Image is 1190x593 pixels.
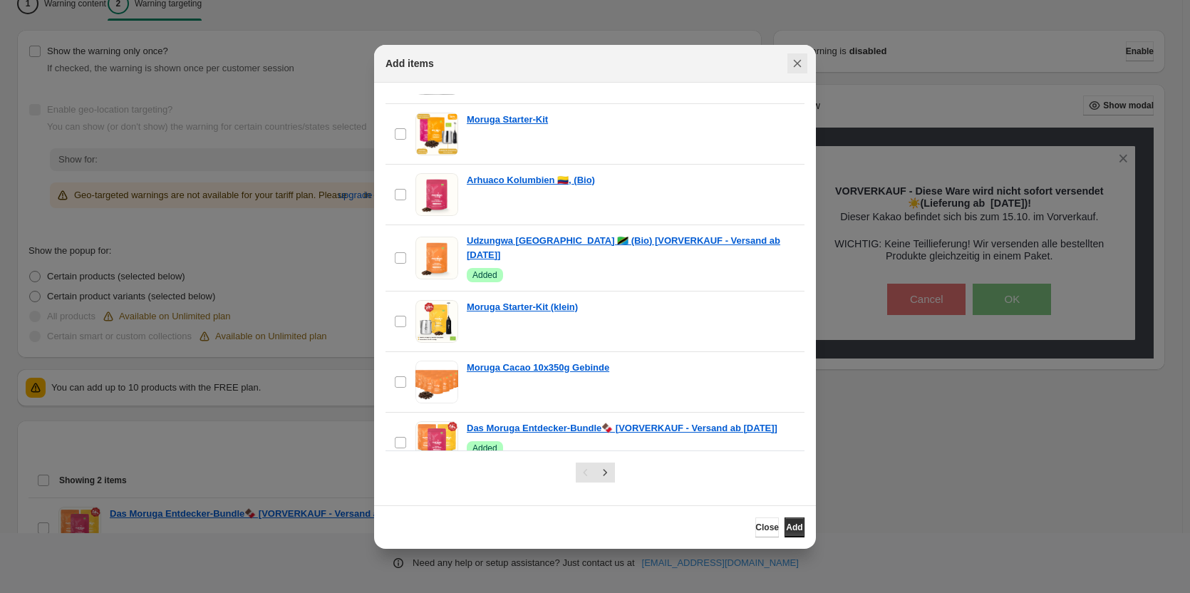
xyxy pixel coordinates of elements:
a: Moruga Cacao 10x350g Gebinde [467,361,609,375]
button: Close [787,53,807,73]
span: Add [786,522,802,533]
nav: Pagination [576,463,615,483]
img: Moruga Starter-Kit [415,113,458,155]
button: Next [595,463,615,483]
a: Udzungwa [GEOGRAPHIC_DATA] 🇹🇿 (Bio) [VORVERKAUF - Versand ab [DATE]] [467,234,796,262]
span: Added [472,443,497,454]
a: Das Moruga Entdecker-Bundle🍫 [VORVERKAUF - Versand ab [DATE]] [467,421,777,435]
img: Moruga Cacao 10x350g Gebinde [415,361,458,403]
a: Arhuaco Kolumbien 🇨🇴, (Bio) [467,173,595,187]
span: Close [755,522,779,533]
button: Add [785,517,804,537]
img: Moruga Starter-Kit (klein) [415,300,458,343]
img: Das Moruga Entdecker-Bundle🍫 [VORVERKAUF - Versand ab 15.10.2025] [415,421,458,464]
img: Udzungwa Tanzania 🇹🇿 (Bio) [VORVERKAUF - Versand ab 15.10.2025] [415,237,458,279]
a: Moruga Starter-Kit (klein) [467,300,578,314]
h2: Add items [386,56,434,71]
button: Close [755,517,779,537]
a: Moruga Starter-Kit [467,113,548,127]
span: Added [472,269,497,281]
img: Arhuaco Kolumbien 🇨🇴, (Bio) [415,173,458,216]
